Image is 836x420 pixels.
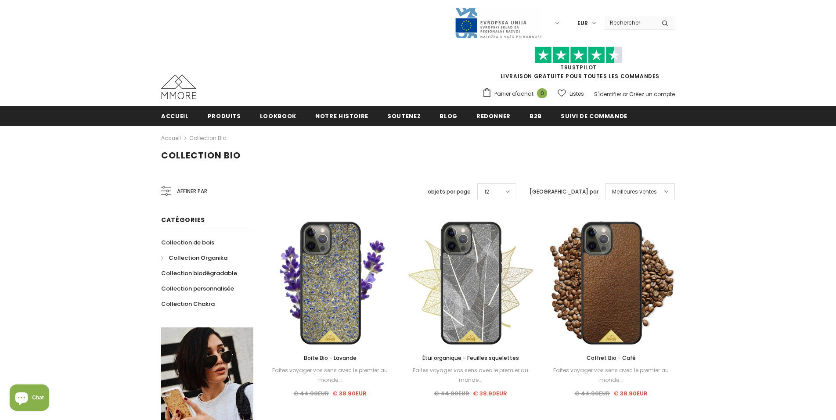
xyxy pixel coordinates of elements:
[161,284,234,293] span: Collection personnalisée
[440,112,458,120] span: Blog
[494,90,533,98] span: Panier d'achat
[530,187,598,196] label: [GEOGRAPHIC_DATA] par
[161,215,205,224] span: Catégories
[189,134,226,142] a: Collection Bio
[613,389,648,398] span: € 38.90EUR
[267,366,394,385] div: Faites voyager vos sens avec le premier au monde...
[161,266,237,281] a: Collection biodégradable
[208,112,241,120] span: Produits
[476,112,511,120] span: Redonner
[161,238,214,247] span: Collection de bois
[476,106,511,126] a: Redonner
[548,366,675,385] div: Faites voyager vos sens avec le premier au monde...
[304,354,357,362] span: Boite Bio - Lavande
[440,106,458,126] a: Blog
[561,112,627,120] span: Suivi de commande
[161,112,189,120] span: Accueil
[177,187,207,196] span: Affiner par
[482,87,551,101] a: Panier d'achat 0
[332,389,367,398] span: € 38.90EUR
[530,106,542,126] a: B2B
[558,86,584,101] a: Listes
[407,366,534,385] div: Faites voyager vos sens avec le premier au monde...
[161,300,215,308] span: Collection Chakra
[587,354,636,362] span: Coffret Bio - Café
[484,187,489,196] span: 12
[169,254,227,262] span: Collection Organika
[161,235,214,250] a: Collection de bois
[560,64,597,71] a: TrustPilot
[260,106,296,126] a: Lookbook
[561,106,627,126] a: Suivi de commande
[161,149,241,162] span: Collection Bio
[387,112,421,120] span: soutenez
[161,106,189,126] a: Accueil
[594,90,621,98] a: S'identifier
[260,112,296,120] span: Lookbook
[605,16,655,29] input: Search Site
[577,19,588,28] span: EUR
[548,353,675,363] a: Coffret Bio - Café
[574,389,610,398] span: € 44.90EUR
[530,112,542,120] span: B2B
[387,106,421,126] a: soutenez
[612,187,657,196] span: Meilleures ventes
[315,112,368,120] span: Notre histoire
[434,389,469,398] span: € 44.90EUR
[407,353,534,363] a: Étui organique - Feuilles squelettes
[315,106,368,126] a: Notre histoire
[482,50,675,80] span: LIVRAISON GRATUITE POUR TOUTES LES COMMANDES
[454,19,542,26] a: Javni Razpis
[7,384,52,413] inbox-online-store-chat: Shopify online store chat
[537,88,547,98] span: 0
[161,133,181,144] a: Accueil
[623,90,628,98] span: or
[293,389,329,398] span: € 44.90EUR
[161,296,215,312] a: Collection Chakra
[428,187,471,196] label: objets par page
[161,250,227,266] a: Collection Organika
[569,90,584,98] span: Listes
[422,354,519,362] span: Étui organique - Feuilles squelettes
[535,47,623,64] img: Faites confiance aux étoiles pilotes
[454,7,542,39] img: Javni Razpis
[208,106,241,126] a: Produits
[473,389,507,398] span: € 38.90EUR
[161,281,234,296] a: Collection personnalisée
[267,353,394,363] a: Boite Bio - Lavande
[629,90,675,98] a: Créez un compte
[161,269,237,277] span: Collection biodégradable
[161,75,196,99] img: Cas MMORE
